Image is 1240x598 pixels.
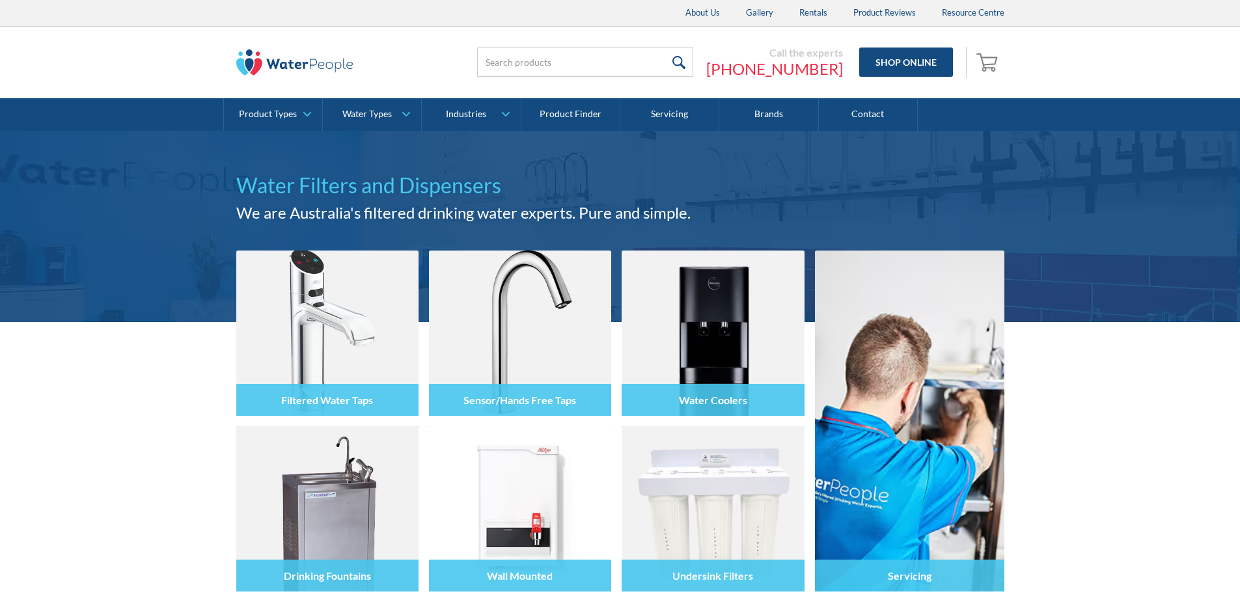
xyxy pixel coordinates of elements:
[429,251,611,416] img: Sensor/Hands Free Taps
[477,48,693,77] input: Search products
[323,98,421,131] a: Water Types
[284,569,371,582] h4: Drinking Fountains
[672,569,753,582] h4: Undersink Filters
[236,251,419,416] img: Filtered Water Taps
[342,109,392,120] div: Water Types
[224,98,322,131] a: Product Types
[521,98,620,131] a: Product Finder
[487,569,553,582] h4: Wall Mounted
[281,394,373,406] h4: Filtered Water Taps
[679,394,747,406] h4: Water Coolers
[815,251,1004,591] a: Servicing
[888,569,931,582] h4: Servicing
[236,426,419,591] img: Drinking Fountains
[446,109,486,120] div: Industries
[719,98,818,131] a: Brands
[236,49,353,75] img: The Water People
[859,48,953,77] a: Shop Online
[819,98,918,131] a: Contact
[976,51,1001,72] img: shopping cart
[239,109,297,120] div: Product Types
[429,426,611,591] img: Wall Mounted
[706,46,843,59] div: Call the experts
[422,98,520,131] a: Industries
[463,394,576,406] h4: Sensor/Hands Free Taps
[620,98,719,131] a: Servicing
[706,59,843,79] a: [PHONE_NUMBER]
[973,47,1004,78] a: Open empty cart
[622,426,804,591] img: Undersink Filters
[622,251,804,416] img: Water Coolers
